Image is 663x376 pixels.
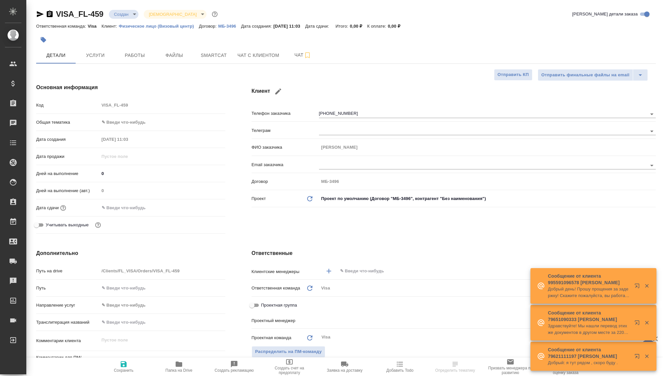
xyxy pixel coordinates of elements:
[630,350,646,365] button: Открыть в новой вкладке
[273,24,305,29] p: [DATE] 11:03
[99,300,225,311] div: ✎ Введи что-нибудь
[319,142,656,152] input: Пустое поле
[59,204,67,212] button: Если добавить услуги и заполнить их объемом, то дата рассчитается автоматически
[252,317,319,324] p: Проектный менеджер
[266,366,313,375] span: Создать счет на предоплату
[386,368,413,373] span: Добавить Todo
[94,221,102,229] button: Выбери, если сб и вс нужно считать рабочими днями для выполнения заказа.
[319,177,656,186] input: Пустое поле
[36,136,99,143] p: Дата создания
[88,24,102,29] p: Visa
[388,24,405,29] p: 0,00 ₽
[640,320,653,326] button: Закрыть
[367,24,388,29] p: К оплате:
[36,302,99,309] p: Направление услуг
[144,10,207,19] div: Создан
[207,358,262,376] button: Создать рекламацию
[252,268,319,275] p: Клиентские менеджеры
[487,366,534,375] span: Призвать менеджера по развитию
[287,51,319,59] span: Чат
[252,195,266,202] p: Проект
[56,10,104,18] a: VISA_FL-459
[261,302,297,309] span: Проектная группа
[252,127,319,134] p: Телеграм
[119,51,151,60] span: Работы
[36,24,88,29] p: Ответственная команда:
[572,11,638,17] span: [PERSON_NAME] детали заказа
[119,23,199,29] a: Физическое лицо (Визовый центр)
[252,285,300,291] p: Ответственная команда
[99,169,225,178] input: ✎ Введи что-нибудь
[255,348,322,356] span: Распределить на ПМ-команду
[119,24,199,29] p: Физическое лицо (Визовый центр)
[252,84,656,99] h4: Клиент
[102,302,217,309] div: ✎ Введи что-нибудь
[640,283,653,289] button: Закрыть
[483,358,538,376] button: Призвать менеджера по развитию
[304,51,311,59] svg: Подписаться
[494,69,532,81] button: Отправить КП
[548,310,630,323] p: Сообщение от клиента 79651090333 [PERSON_NAME]
[36,102,99,109] p: Код
[36,10,44,18] button: Скопировать ссылку для ЯМессенджера
[80,51,111,60] span: Услуги
[199,24,218,29] p: Договор:
[36,354,99,367] p: Комментарии для ПМ/исполнителей
[548,360,630,366] p: Добрый: я тут рядом , скоро буду .
[538,69,648,81] div: split button
[321,263,337,279] button: Добавить менеджера
[99,135,157,144] input: Пустое поле
[498,71,529,79] span: Отправить КП
[36,153,99,160] p: Дата продажи
[99,317,225,327] input: ✎ Введи что-нибудь
[99,117,225,128] div: ✎ Введи что-нибудь
[647,161,656,170] button: Open
[96,358,151,376] button: Сохранить
[99,152,157,161] input: Пустое поле
[335,24,350,29] p: Итого:
[99,266,225,276] input: Пустое поле
[99,100,225,110] input: Пустое поле
[159,51,190,60] span: Файлы
[541,71,629,79] span: Отправить финальные файлы на email
[339,267,632,275] input: ✎ Введи что-нибудь
[36,249,225,257] h4: Дополнительно
[548,346,630,360] p: Сообщение от клиента 79621111197 [PERSON_NAME]
[319,283,656,294] div: Visa
[198,51,230,60] span: Smartcat
[647,110,656,119] button: Open
[252,110,319,117] p: Телефон заказчика
[36,319,99,326] p: Транслитерация названий
[548,323,630,336] p: Здравствуйте! Мы нашли перевод этих же документов в другом месте за 22000₽, поэтому на данный момент
[372,358,428,376] button: Добавить Todo
[165,368,192,373] span: Папка на Drive
[538,69,633,81] button: Отправить финальные файлы на email
[262,358,317,376] button: Создать счет на предоплату
[114,368,134,373] span: Сохранить
[252,346,326,358] button: Распределить на ПМ-команду
[151,358,207,376] button: Папка на Drive
[36,338,99,344] p: Комментарии клиента
[40,51,72,60] span: Детали
[36,119,99,126] p: Общая тематика
[647,127,656,136] button: Open
[99,283,225,293] input: ✎ Введи что-нибудь
[218,24,241,29] p: МБ-3496
[241,24,273,29] p: Дата создания:
[36,285,99,291] p: Путь
[327,368,362,373] span: Заявка на доставку
[252,249,656,257] h4: Ответственные
[36,84,225,91] h4: Основная информация
[252,144,319,151] p: ФИО заказчика
[46,10,54,18] button: Скопировать ссылку
[252,178,319,185] p: Договор
[102,24,119,29] p: Клиент:
[36,170,99,177] p: Дней на выполнение
[252,346,326,358] span: В заказе уже есть ответственный ПМ или ПМ группа
[99,186,225,195] input: Пустое поле
[36,268,99,274] p: Путь на drive
[36,33,51,47] button: Добавить тэг
[630,316,646,332] button: Открыть в новой вкладке
[237,51,279,60] span: Чат с клиентом
[640,353,653,359] button: Закрыть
